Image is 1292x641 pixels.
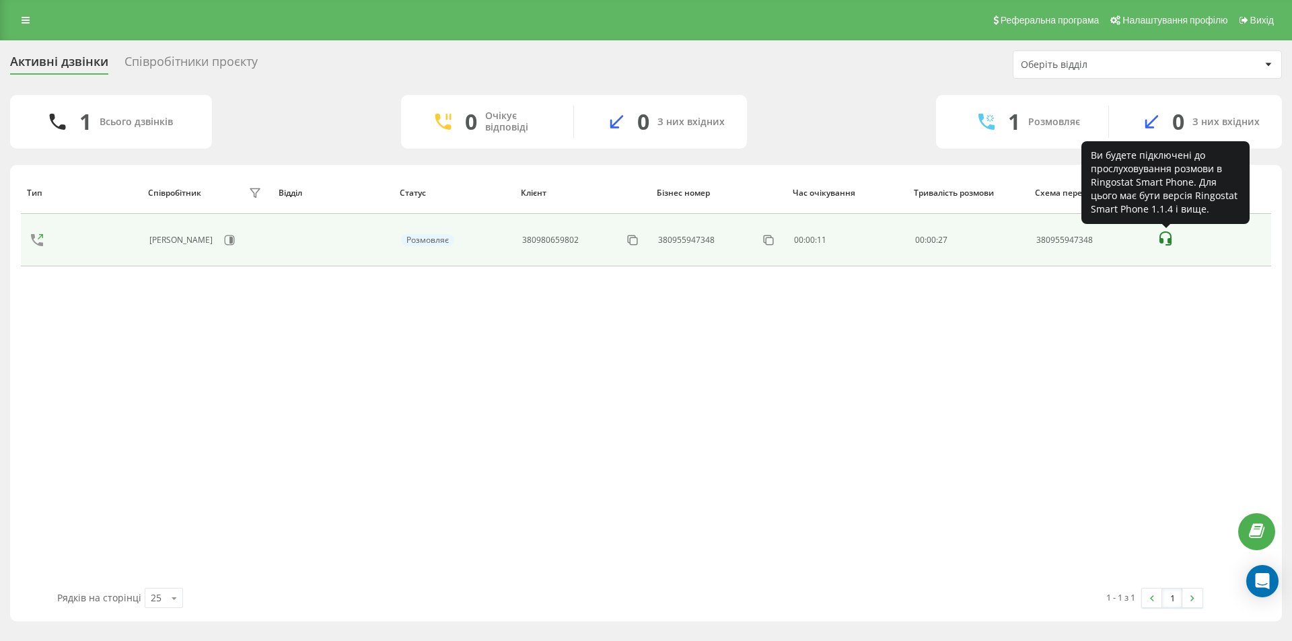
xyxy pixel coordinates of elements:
div: 380955947348 [658,235,715,245]
div: 25 [151,591,161,605]
div: [PERSON_NAME] [149,235,216,245]
div: Розмовляє [1028,116,1080,128]
div: 380955947348 [1036,235,1143,245]
div: 1 [79,109,92,135]
span: Вихід [1250,15,1274,26]
div: 0 [1172,109,1184,135]
div: Активні дзвінки [10,54,108,75]
div: Open Intercom Messenger [1246,565,1279,597]
div: 380980659802 [522,235,579,245]
div: Бізнес номер [657,188,780,198]
div: 0 [637,109,649,135]
span: Реферальна програма [1001,15,1100,26]
div: 00:00:11 [794,235,900,245]
span: 00 [915,234,925,246]
a: 1 [1162,589,1182,607]
div: 1 [1008,109,1020,135]
div: Очікує відповіді [485,110,553,133]
span: 00 [927,234,936,246]
div: Співробітник [148,188,201,198]
div: Схема переадресації [1035,188,1143,198]
div: 1 - 1 з 1 [1106,591,1135,604]
div: Час очікування [793,188,901,198]
div: Оберіть відділ [1021,59,1182,71]
div: Розмовляє [401,234,454,246]
div: З них вхідних [657,116,725,128]
span: Налаштування профілю [1122,15,1227,26]
div: Статус [400,188,508,198]
span: Рядків на сторінці [57,591,141,604]
div: З них вхідних [1192,116,1260,128]
div: Всього дзвінків [100,116,173,128]
div: Відділ [279,188,387,198]
div: Співробітники проєкту [124,54,258,75]
div: Тип [27,188,135,198]
span: 27 [938,234,947,246]
div: 0 [465,109,477,135]
div: : : [915,235,947,245]
div: Клієнт [521,188,644,198]
div: Ви будете підключені до прослуховування розмови в Ringostat Smart Phone. Для цього має бути версі... [1081,141,1250,224]
div: Тривалість розмови [914,188,1022,198]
